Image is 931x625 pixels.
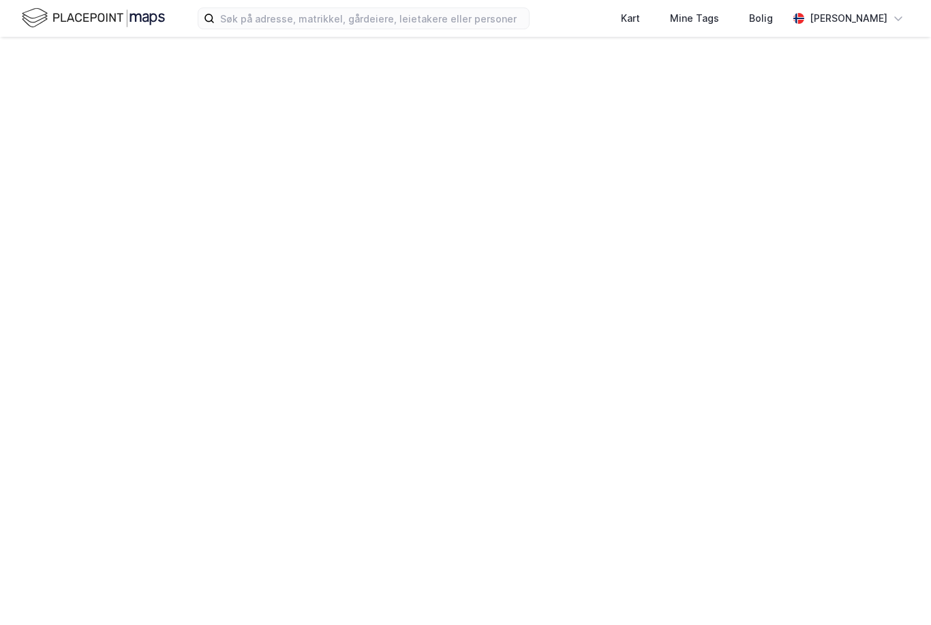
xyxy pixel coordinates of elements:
[215,8,529,29] input: Søk på adresse, matrikkel, gårdeiere, leietakere eller personer
[810,10,887,27] div: [PERSON_NAME]
[863,560,931,625] div: Kontrollprogram for chat
[749,10,773,27] div: Bolig
[621,10,640,27] div: Kart
[670,10,719,27] div: Mine Tags
[22,6,165,30] img: logo.f888ab2527a4732fd821a326f86c7f29.svg
[863,560,931,625] iframe: Chat Widget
